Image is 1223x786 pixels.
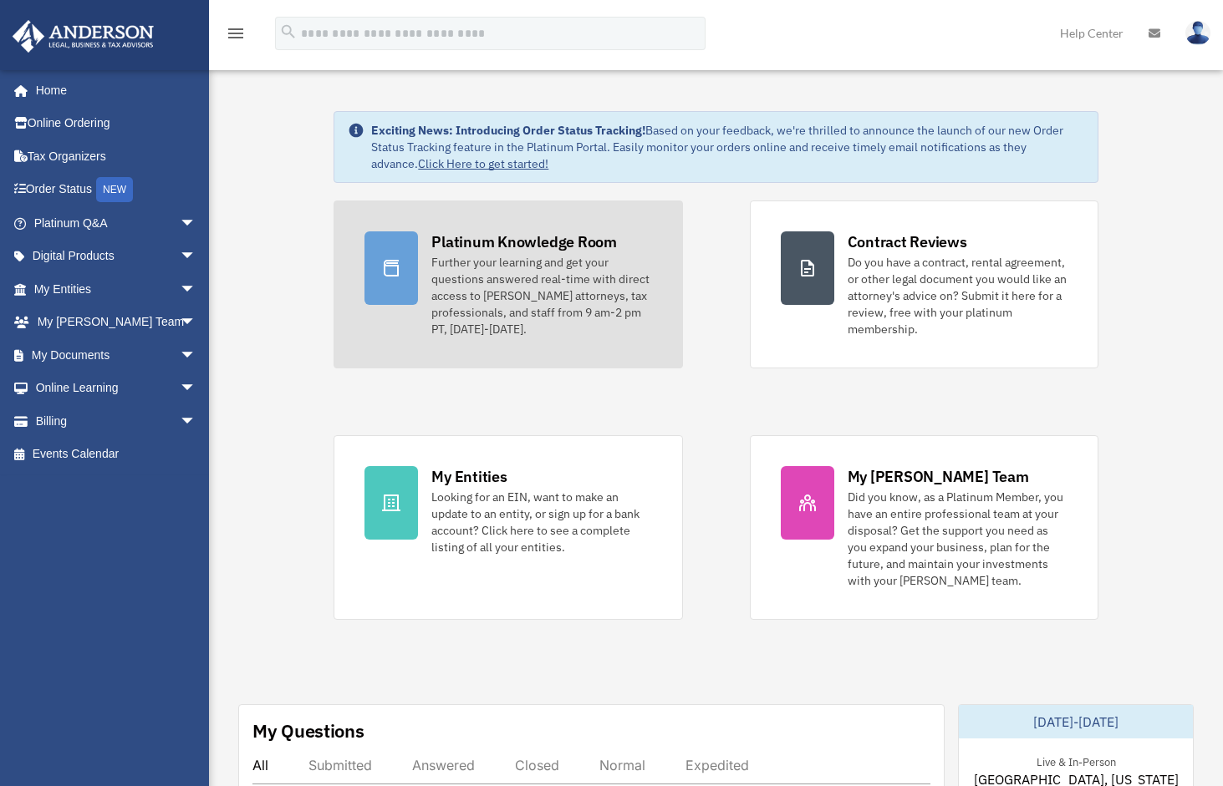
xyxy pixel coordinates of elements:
[180,338,213,373] span: arrow_drop_down
[12,272,222,306] a: My Entitiesarrow_drop_down
[12,74,213,107] a: Home
[371,122,1083,172] div: Based on your feedback, we're thrilled to announce the launch of our new Order Status Tracking fe...
[252,757,268,773] div: All
[1023,752,1129,769] div: Live & In-Person
[252,718,364,743] div: My Questions
[431,254,651,337] div: Further your learning and get your questions answered real-time with direct access to [PERSON_NAM...
[431,231,617,252] div: Platinum Knowledge Room
[96,177,133,202] div: NEW
[226,29,246,43] a: menu
[334,435,682,620] a: My Entities Looking for an EIN, want to make an update to an entity, or sign up for a bank accoun...
[12,107,222,140] a: Online Ordering
[599,757,645,773] div: Normal
[750,435,1098,620] a: My [PERSON_NAME] Team Did you know, as a Platinum Member, you have an entire professional team at...
[848,489,1068,589] div: Did you know, as a Platinum Member, you have an entire professional team at your disposal? Get th...
[12,306,222,339] a: My [PERSON_NAME] Teamarrow_drop_down
[418,156,548,171] a: Click Here to get started!
[412,757,475,773] div: Answered
[180,372,213,406] span: arrow_drop_down
[1185,21,1210,45] img: User Pic
[12,240,222,273] a: Digital Productsarrow_drop_down
[180,206,213,241] span: arrow_drop_down
[279,23,298,41] i: search
[12,173,222,207] a: Order StatusNEW
[848,254,1068,337] div: Do you have a contract, rental agreement, or other legal document you would like an attorney's ad...
[371,123,645,138] strong: Exciting News: Introducing Order Status Tracking!
[334,200,682,368] a: Platinum Knowledge Room Further your learning and get your questions answered real-time with dire...
[8,20,159,53] img: Anderson Advisors Platinum Portal
[180,404,213,439] span: arrow_drop_down
[226,23,246,43] i: menu
[848,466,1029,487] div: My [PERSON_NAME] Team
[685,757,749,773] div: Expedited
[515,757,559,773] div: Closed
[431,466,507,487] div: My Entities
[12,404,222,438] a: Billingarrow_drop_down
[180,272,213,307] span: arrow_drop_down
[12,139,222,173] a: Tax Organizers
[848,231,967,252] div: Contract Reviews
[12,372,222,405] a: Online Learningarrow_drop_down
[750,200,1098,368] a: Contract Reviews Do you have a contract, rental agreement, or other legal document you would like...
[12,338,222,372] a: My Documentsarrow_drop_down
[180,306,213,340] span: arrow_drop_down
[959,705,1193,738] div: [DATE]-[DATE]
[308,757,372,773] div: Submitted
[180,240,213,274] span: arrow_drop_down
[12,438,222,471] a: Events Calendar
[12,206,222,240] a: Platinum Q&Aarrow_drop_down
[431,489,651,555] div: Looking for an EIN, want to make an update to an entity, or sign up for a bank account? Click her...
